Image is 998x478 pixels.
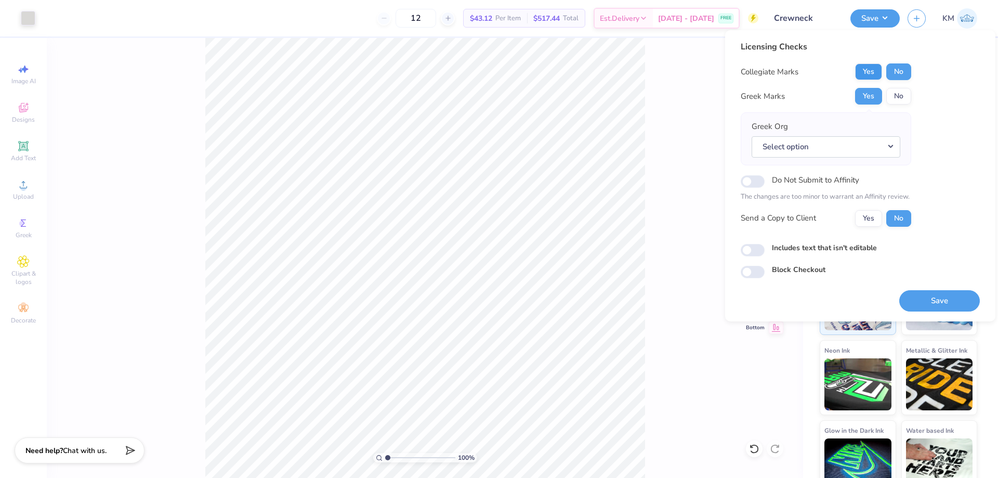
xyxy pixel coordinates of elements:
[720,15,731,22] span: FREE
[25,446,63,456] strong: Need help?
[11,154,36,162] span: Add Text
[600,13,639,24] span: Est. Delivery
[741,41,911,53] div: Licensing Checks
[5,269,42,286] span: Clipart & logos
[824,345,850,356] span: Neon Ink
[772,242,877,253] label: Includes text that isn't editable
[16,231,32,239] span: Greek
[533,13,560,24] span: $517.44
[11,77,36,85] span: Image AI
[752,136,900,158] button: Select option
[906,345,967,356] span: Metallic & Glitter Ink
[63,446,107,456] span: Chat with us.
[752,121,788,133] label: Greek Org
[741,66,798,78] div: Collegiate Marks
[772,173,859,187] label: Do Not Submit to Affinity
[886,88,911,105] button: No
[563,13,579,24] span: Total
[396,9,436,28] input: – –
[495,13,521,24] span: Per Item
[899,290,980,312] button: Save
[824,358,891,410] img: Neon Ink
[855,210,882,227] button: Yes
[741,91,785,102] div: Greek Marks
[855,88,882,105] button: Yes
[942,8,977,29] a: KM
[772,264,825,275] label: Block Checkout
[855,63,882,80] button: Yes
[957,8,977,29] img: Karl Michael Narciza
[850,9,900,28] button: Save
[886,210,911,227] button: No
[824,425,884,436] span: Glow in the Dark Ink
[658,13,714,24] span: [DATE] - [DATE]
[906,358,973,410] img: Metallic & Glitter Ink
[906,425,954,436] span: Water based Ink
[741,212,816,224] div: Send a Copy to Client
[458,453,475,462] span: 100 %
[11,316,36,325] span: Decorate
[942,12,954,24] span: KM
[741,192,911,202] p: The changes are too minor to warrant an Affinity review.
[746,324,765,331] span: Bottom
[470,13,492,24] span: $43.12
[12,115,35,124] span: Designs
[13,192,34,201] span: Upload
[886,63,911,80] button: No
[766,8,843,29] input: Untitled Design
